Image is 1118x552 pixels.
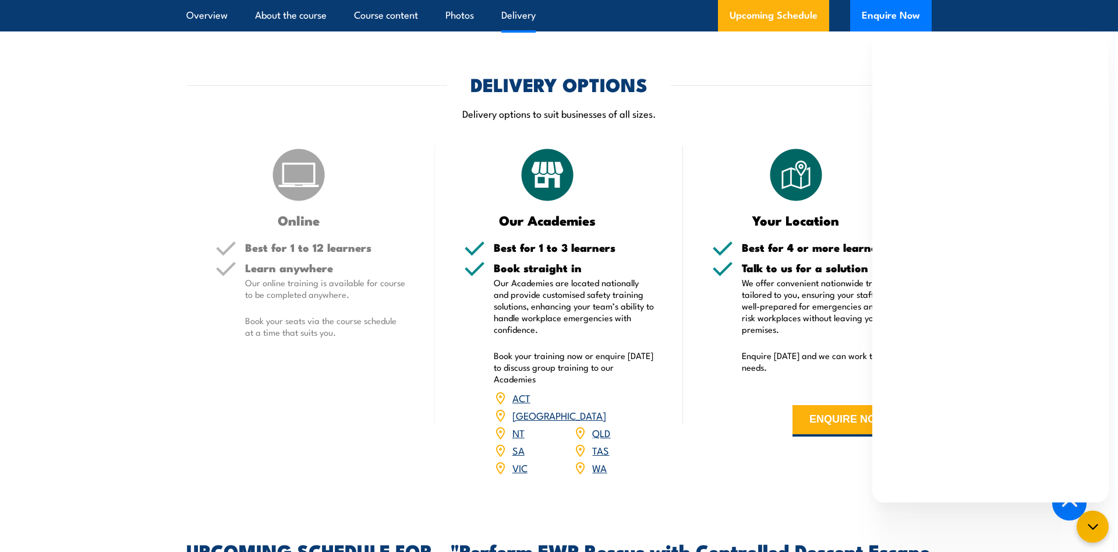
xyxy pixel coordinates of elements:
a: TAS [592,443,609,457]
h5: Best for 4 or more learners [742,242,903,253]
p: Our online training is available for course to be completed anywhere. [245,277,406,300]
a: WA [592,460,607,474]
a: VIC [512,460,528,474]
h5: Best for 1 to 12 learners [245,242,406,253]
h5: Best for 1 to 3 learners [494,242,654,253]
h5: Talk to us for a solution [742,262,903,273]
p: Enquire [DATE] and we can work to your needs. [742,350,903,373]
button: chat-button [1077,511,1109,543]
button: ENQUIRE NOW [792,405,903,437]
h5: Book straight in [494,262,654,273]
h5: Learn anywhere [245,262,406,273]
p: Book your training now or enquire [DATE] to discuss group training to our Academies [494,350,654,385]
h3: Online [215,213,383,227]
a: SA [512,443,525,457]
p: We offer convenient nationwide training tailored to you, ensuring your staff are well-prepared fo... [742,277,903,335]
a: QLD [592,426,610,440]
p: Our Academies are located nationally and provide customised safety training solutions, enhancing ... [494,277,654,335]
p: Delivery options to suit businesses of all sizes. [186,107,932,120]
p: Book your seats via the course schedule at a time that suits you. [245,315,406,338]
h3: Your Location [712,213,879,227]
a: ACT [512,391,530,405]
a: [GEOGRAPHIC_DATA] [512,408,606,422]
a: NT [512,426,525,440]
h2: DELIVERY OPTIONS [470,76,648,92]
h3: Our Academies [464,213,631,227]
iframe: Chatbot [872,33,1109,502]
